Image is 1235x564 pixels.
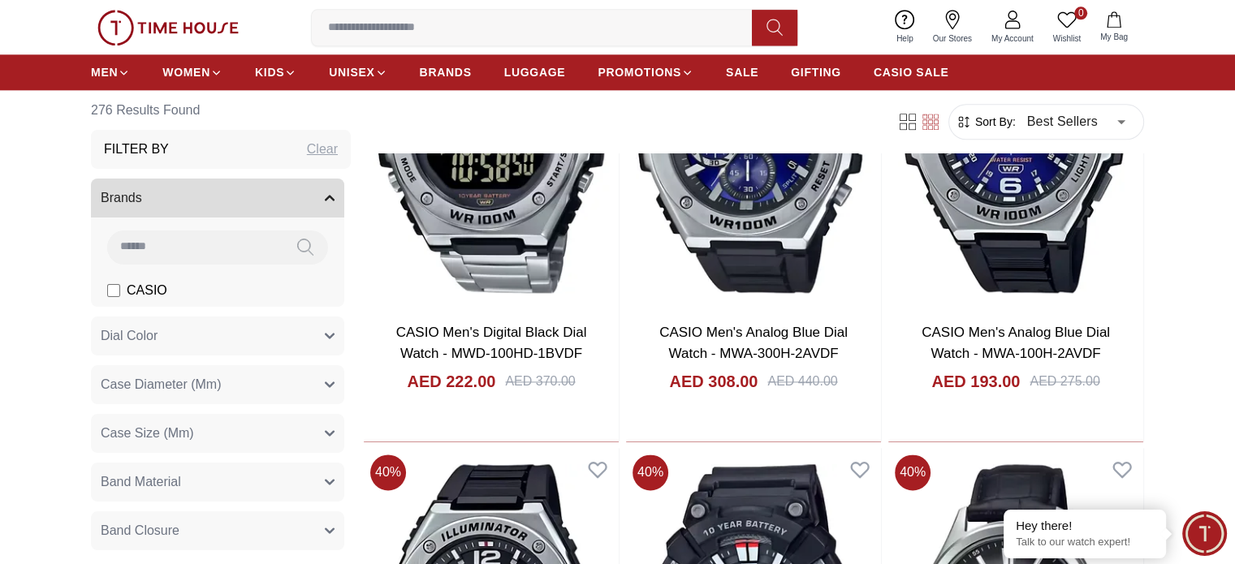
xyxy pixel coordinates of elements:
h4: AED 193.00 [931,370,1020,393]
span: LUGGAGE [504,64,566,80]
button: Dial Color [91,316,344,355]
a: 0Wishlist [1043,6,1090,48]
input: CASIO [107,284,120,297]
a: KIDS [255,58,296,87]
a: SALE [726,58,758,87]
div: Chat Widget [1182,511,1227,556]
span: SALE [726,64,758,80]
span: 40 % [895,454,931,490]
a: MEN [91,58,130,87]
a: CASIO Men's Digital Black Dial Watch - MWD-100HD-1BVDF [396,325,587,361]
span: CASIO SALE [874,64,949,80]
p: Talk to our watch expert! [1016,536,1154,549]
span: 40 % [370,454,406,490]
span: 40 % [633,454,668,490]
div: Clear [307,140,338,159]
a: WOMEN [162,58,222,87]
span: My Bag [1094,31,1134,43]
a: Help [887,6,923,48]
a: UNISEX [329,58,386,87]
div: AED 275.00 [1030,372,1099,391]
a: GIFTING [791,58,841,87]
span: Brands [101,188,142,208]
span: My Account [985,32,1040,45]
button: Case Diameter (Mm) [91,365,344,404]
span: Band Closure [101,521,179,540]
a: Our Stores [923,6,982,48]
span: BRANDS [420,64,472,80]
a: CASIO Men's Analog Blue Dial Watch - MWA-300H-2AVDF [659,325,848,361]
span: GIFTING [791,64,841,80]
span: Our Stores [926,32,978,45]
span: CASIO [127,281,167,300]
div: AED 370.00 [505,372,575,391]
button: My Bag [1090,8,1138,46]
span: Dial Color [101,326,158,346]
h6: 276 Results Found [91,91,351,130]
span: Case Size (Mm) [101,424,194,443]
span: Sort By: [972,114,1016,130]
span: KIDS [255,64,284,80]
h3: Filter By [104,140,169,159]
h4: AED 308.00 [669,370,758,393]
span: 0 [1074,6,1087,19]
a: PROMOTIONS [598,58,693,87]
button: Case Size (Mm) [91,414,344,453]
span: Case Diameter (Mm) [101,375,221,394]
button: Band Closure [91,511,344,550]
button: Sort By: [956,114,1016,130]
span: UNISEX [329,64,374,80]
img: ... [97,10,239,45]
button: Band Material [91,463,344,502]
div: Best Sellers [1016,99,1137,144]
span: Help [890,32,920,45]
a: CASIO Men's Analog Blue Dial Watch - MWA-100H-2AVDF [922,325,1110,361]
a: CASIO SALE [874,58,949,87]
a: LUGGAGE [504,58,566,87]
span: MEN [91,64,118,80]
span: Wishlist [1047,32,1087,45]
span: WOMEN [162,64,210,80]
a: BRANDS [420,58,472,87]
button: Brands [91,179,344,217]
h4: AED 222.00 [407,370,495,393]
span: Band Material [101,472,181,492]
span: PROMOTIONS [598,64,681,80]
div: Hey there! [1016,518,1154,534]
div: AED 440.00 [767,372,837,391]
